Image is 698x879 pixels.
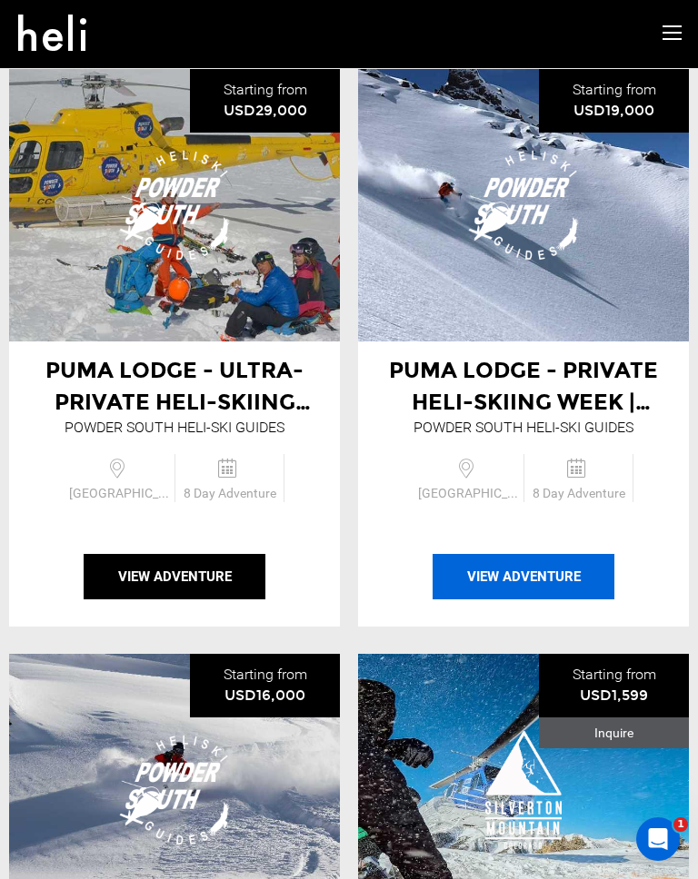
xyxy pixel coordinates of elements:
[455,146,592,264] img: images
[455,731,592,849] img: images
[573,666,656,683] span: Starting from
[106,146,243,264] img: images
[65,484,174,502] span: [GEOGRAPHIC_DATA]
[389,357,658,446] span: Puma Lodge - Private Heli-Skiing Week | [GEOGRAPHIC_DATA]
[636,817,680,861] iframe: Intercom live chat
[84,554,265,599] button: View Adventure
[224,686,305,704] span: USD16,000
[106,731,243,849] img: images
[573,81,656,98] span: Starting from
[224,666,307,683] span: Starting from
[573,102,654,119] span: USD19,000
[580,686,648,704] span: USD1,599
[524,484,633,502] span: 8 Day Adventure
[45,357,311,477] span: Puma Lodge - Ultra-Private Heli-Skiing Week | [GEOGRAPHIC_DATA]
[65,418,284,439] div: Powder South Heli-Ski Guides
[224,81,307,98] span: Starting from
[175,484,284,502] span: 8 Day Adventure
[414,484,523,502] span: [GEOGRAPHIC_DATA]
[414,418,633,439] div: Powder South Heli-Ski Guides
[539,717,689,748] div: Inquire
[224,102,307,119] span: USD29,000
[433,554,614,599] button: View Adventure
[673,817,688,832] span: 1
